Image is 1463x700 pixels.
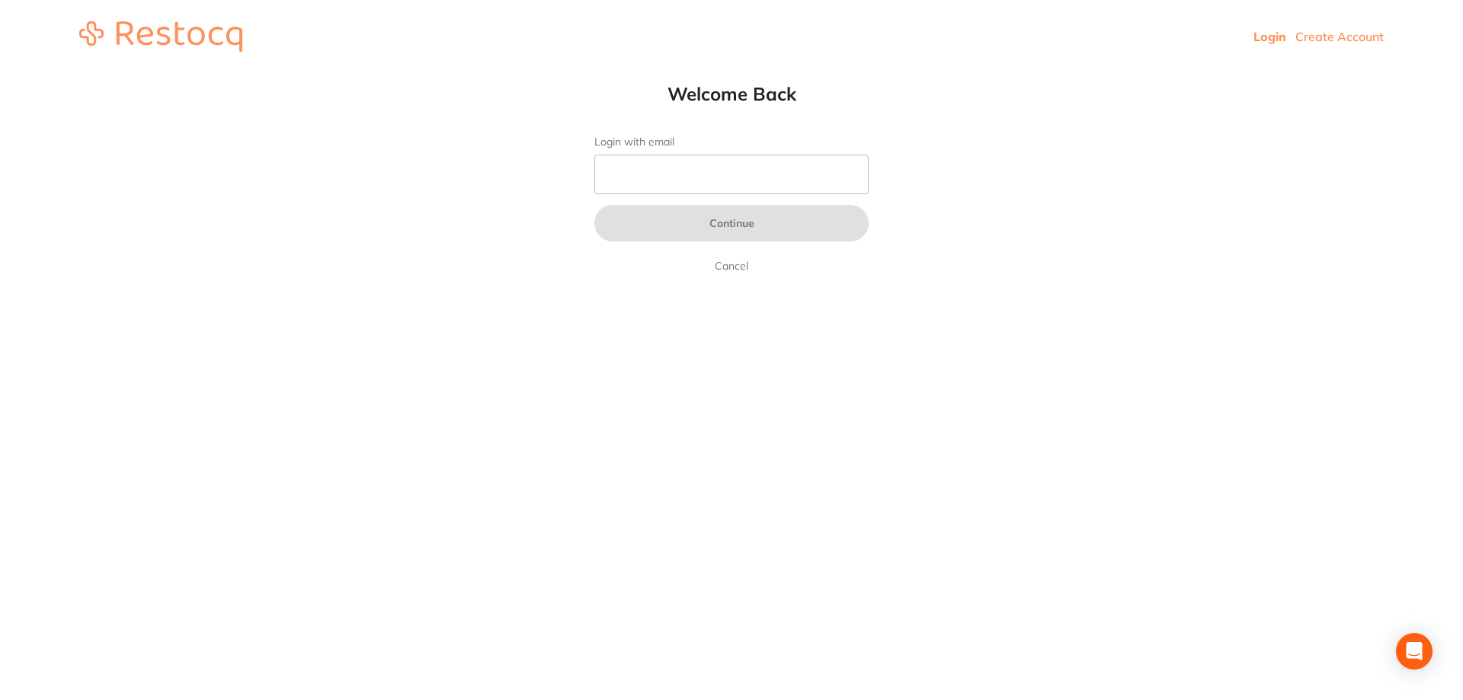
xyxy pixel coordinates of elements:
a: Login [1253,29,1286,44]
button: Continue [594,205,869,241]
h1: Welcome Back [564,82,899,105]
div: Open Intercom Messenger [1396,633,1433,670]
a: Create Account [1295,29,1384,44]
a: Cancel [712,257,751,275]
label: Login with email [594,136,869,149]
img: restocq_logo.svg [79,21,242,52]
